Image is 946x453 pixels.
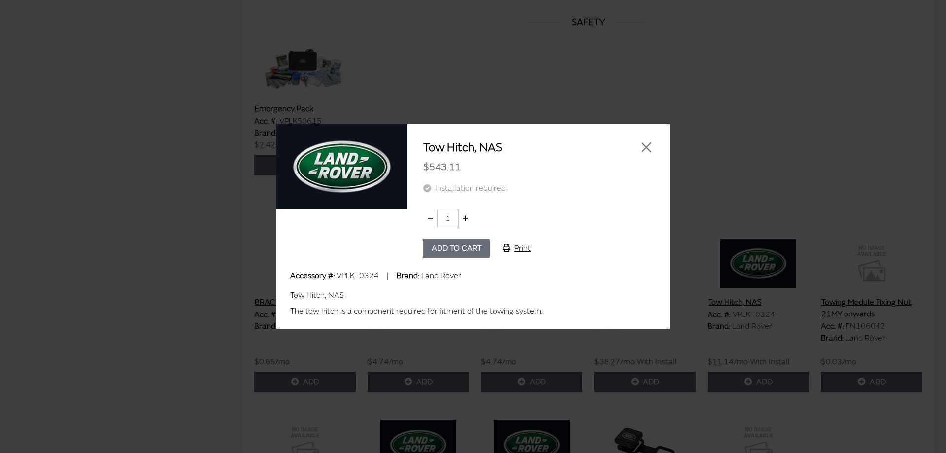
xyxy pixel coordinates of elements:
[290,270,335,281] label: Accessory #:
[337,271,379,280] span: VPLKT0324
[423,239,490,258] button: Add to cart
[387,271,389,280] span: |
[421,271,461,280] span: Land Rover
[494,239,539,258] button: Print
[435,183,506,193] span: Installation required
[423,140,613,156] h2: Tow Hitch, NAS
[397,270,419,281] label: Brand:
[290,305,656,317] div: The tow hitch is a component required for fitment of the towing system.
[423,156,654,178] div: $543.11
[639,140,654,155] button: Close
[276,124,407,209] img: Image for Tow Hitch, NAS
[290,289,656,301] div: Tow Hitch, NAS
